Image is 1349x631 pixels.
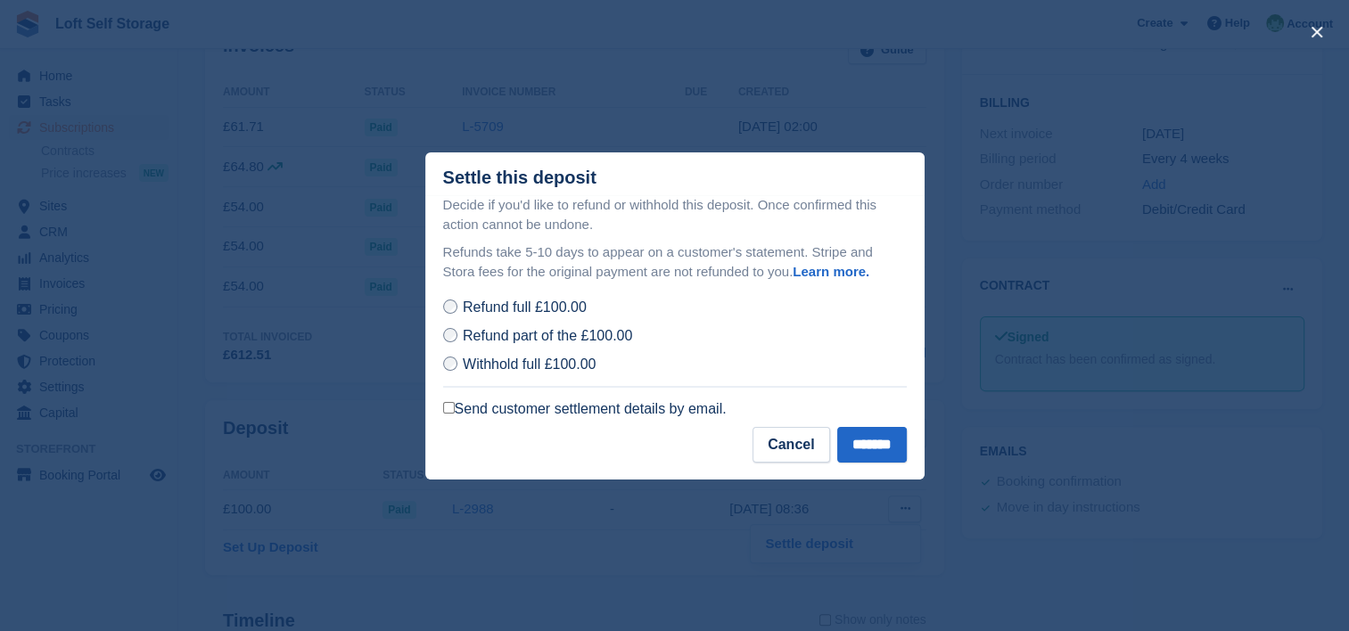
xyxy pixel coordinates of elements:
button: Cancel [753,427,829,463]
span: Refund full £100.00 [463,299,587,315]
span: Withhold full £100.00 [463,356,596,372]
input: Withhold full £100.00 [443,356,457,371]
p: Decide if you'd like to refund or withhold this deposit. Once confirmed this action cannot be und... [443,195,907,235]
a: Learn more. [793,264,869,279]
input: Send customer settlement details by email. [443,402,455,414]
input: Refund part of the £100.00 [443,328,457,342]
button: close [1303,18,1331,46]
div: Settle this deposit [443,168,596,188]
label: Send customer settlement details by email. [443,400,727,418]
span: Refund part of the £100.00 [463,328,632,343]
input: Refund full £100.00 [443,299,457,314]
p: Refunds take 5-10 days to appear on a customer's statement. Stripe and Stora fees for the origina... [443,242,907,283]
